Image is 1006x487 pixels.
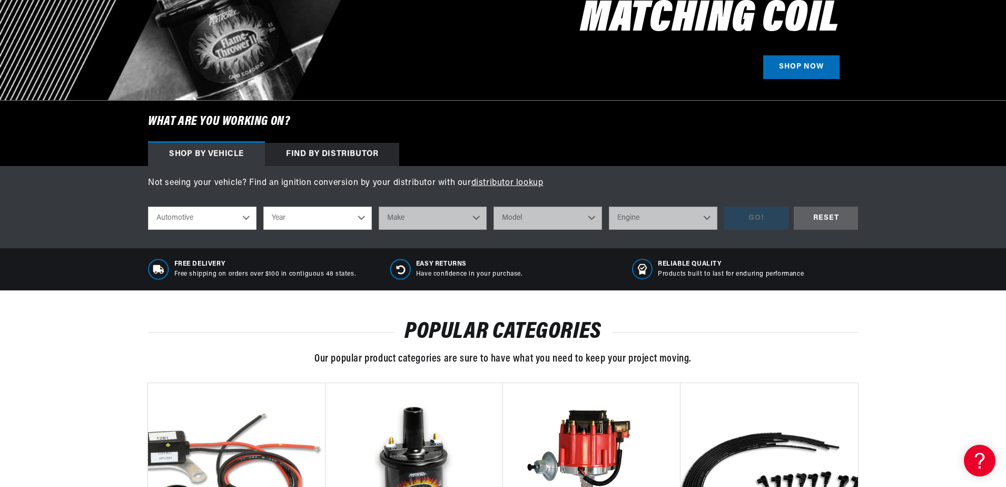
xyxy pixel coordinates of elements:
div: Shop by vehicle [148,143,265,166]
span: Free Delivery [174,260,356,269]
a: distributor lookup [471,179,544,187]
select: Engine [609,207,717,230]
h2: POPULAR CATEGORIES [148,322,858,342]
span: RELIABLE QUALITY [658,260,804,269]
div: Find by Distributor [265,143,399,166]
select: Make [379,207,487,230]
h6: What are you working on? [122,101,884,143]
span: Our popular product categories are sure to have what you need to keep your project moving. [314,354,692,364]
select: Model [494,207,602,230]
span: Easy Returns [416,260,522,269]
select: Ride Type [148,207,257,230]
p: Products built to last for enduring performance [658,270,804,279]
p: Have confidence in your purchase. [416,270,522,279]
p: Not seeing your vehicle? Find an ignition conversion by your distributor with our [148,177,858,190]
p: Free shipping on orders over $100 in contiguous 48 states. [174,270,356,279]
select: Year [263,207,372,230]
a: SHOP NOW [763,55,840,79]
div: RESET [794,207,858,230]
